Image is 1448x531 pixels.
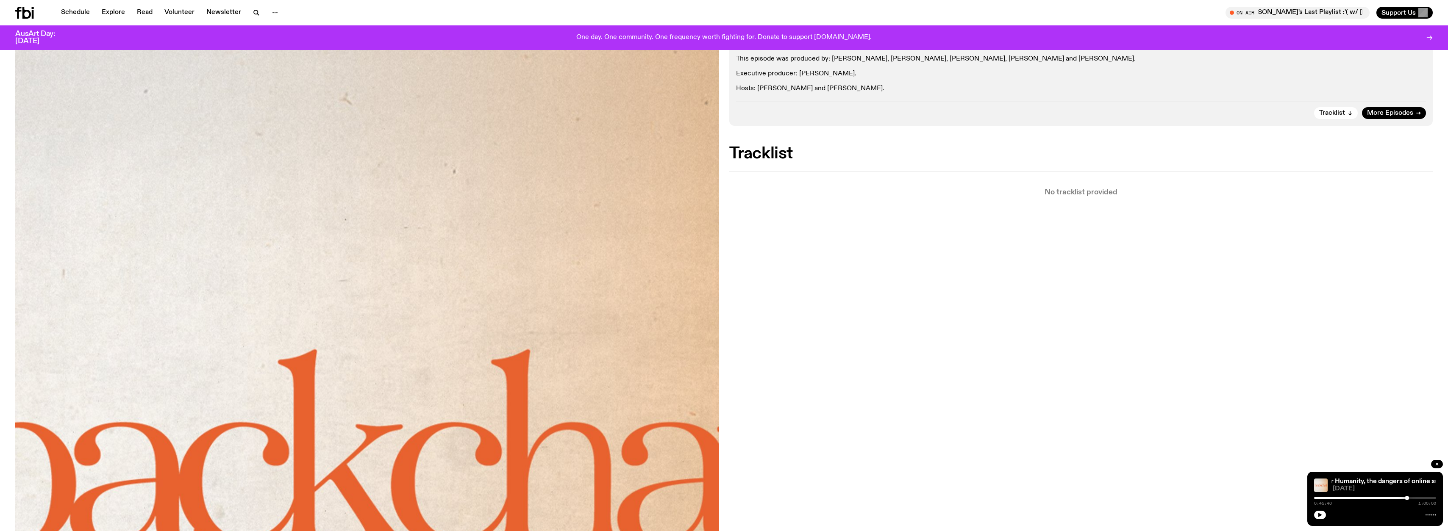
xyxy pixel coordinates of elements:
span: Support Us [1381,9,1416,17]
button: Support Us [1376,7,1433,19]
p: Executive producer: [PERSON_NAME]. [736,70,1426,78]
span: More Episodes [1367,110,1413,116]
a: Volunteer [159,7,200,19]
span: 1:00:00 [1418,501,1436,506]
span: [DATE] [1333,486,1436,492]
span: 0:45:40 [1314,501,1332,506]
h2: Tracklist [729,146,1433,161]
p: This episode was produced by: [PERSON_NAME], [PERSON_NAME], [PERSON_NAME], [PERSON_NAME] and [PER... [736,55,1426,63]
p: One day. One community. One frequency worth fighting for. Donate to support [DOMAIN_NAME]. [576,34,872,41]
button: Tracklist [1314,107,1358,119]
span: Tracklist [1319,110,1345,116]
p: Hosts: [PERSON_NAME] and [PERSON_NAME]. [736,85,1426,93]
h3: AusArt Day: [DATE] [15,30,69,45]
a: Schedule [56,7,95,19]
button: On AirThe Playlist / [PERSON_NAME]'s Last Playlist :'( w/ [PERSON_NAME], [PERSON_NAME], [PERSON_N... [1226,7,1370,19]
a: Newsletter [201,7,246,19]
a: More Episodes [1362,107,1426,119]
p: No tracklist provided [729,189,1433,196]
a: Explore [97,7,130,19]
a: Read [132,7,158,19]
